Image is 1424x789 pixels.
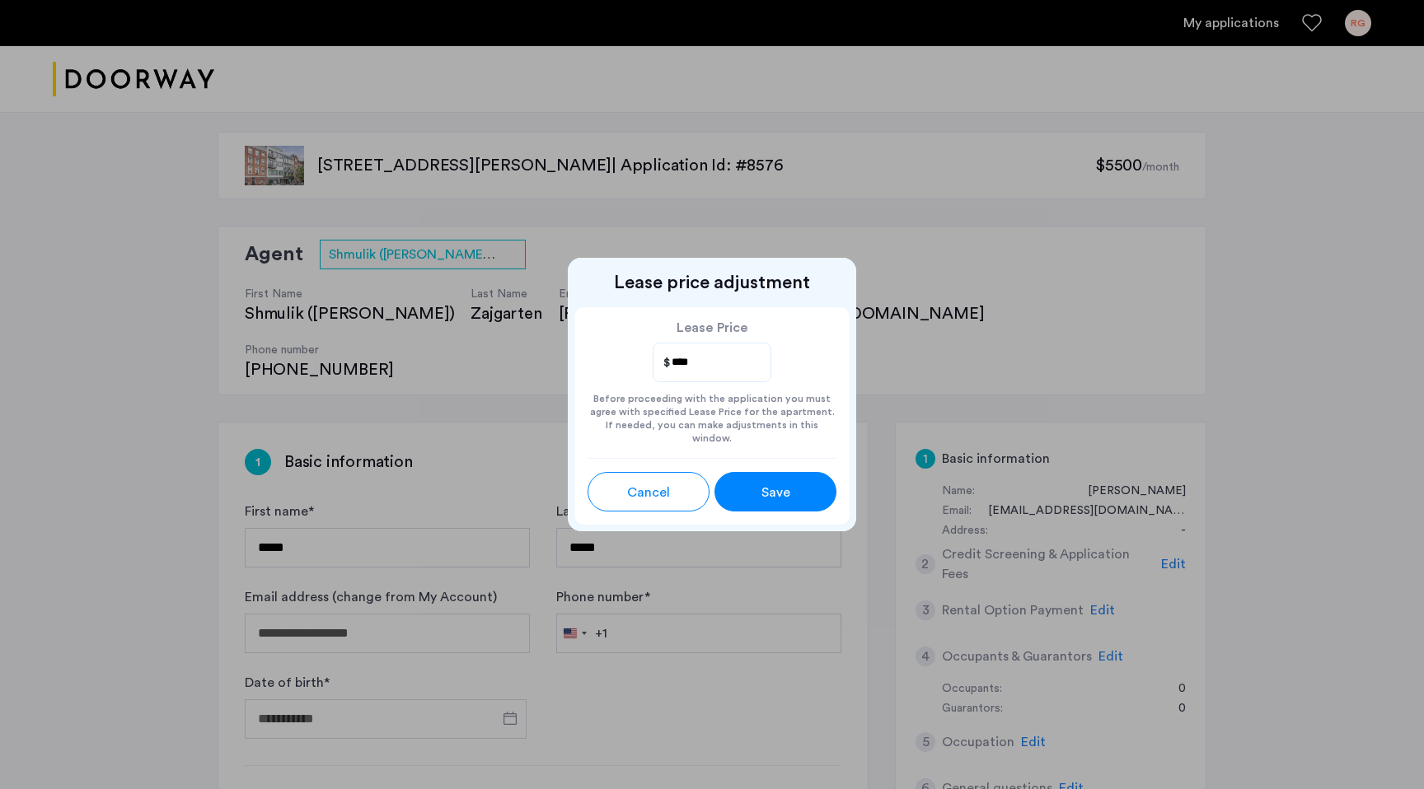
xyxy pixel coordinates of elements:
[653,320,772,336] label: Lease Price
[761,483,790,502] span: Save
[714,472,836,511] button: button
[588,472,710,511] button: button
[627,483,670,502] span: Cancel
[588,382,836,445] div: Before proceeding with the application you must agree with specified Lease Price for the apartmen...
[574,271,850,294] h2: Lease price adjustment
